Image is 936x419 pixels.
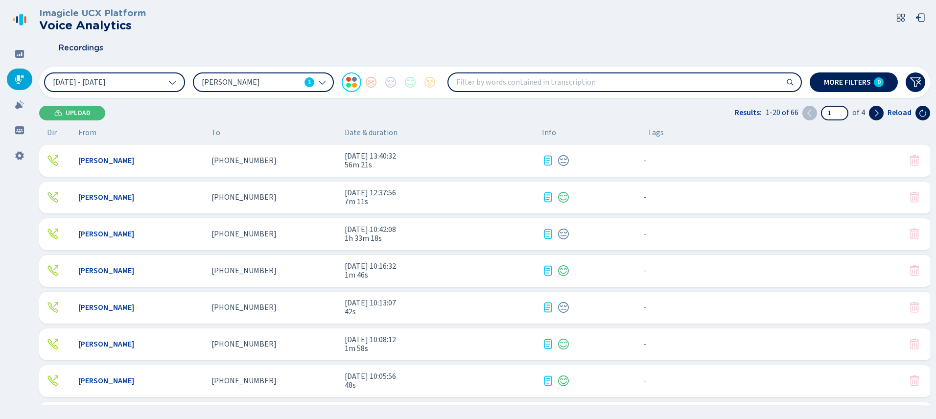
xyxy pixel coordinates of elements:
svg: icon-emoji-smile [558,338,569,350]
div: Neutral sentiment [558,155,569,166]
span: 0 [877,78,881,86]
span: To [211,128,220,137]
button: Your role doesn't allow you to delete this conversation [909,338,920,350]
span: 1m 46s [345,271,534,279]
svg: chevron-right [872,109,880,117]
svg: telephone-outbound [47,302,59,313]
div: Groups [7,119,32,141]
span: [PERSON_NAME] [78,303,134,312]
span: 1h 33m 18s [345,234,534,243]
div: Transcription available [542,191,554,203]
span: Info [542,128,556,137]
span: [PERSON_NAME] [78,340,134,349]
span: 7m 11s [345,197,534,206]
span: [PERSON_NAME] [202,77,301,88]
button: Previous page [802,106,817,120]
svg: alarm-filled [15,100,24,110]
svg: trash-fill [909,155,920,166]
svg: icon-emoji-smile [558,265,569,277]
div: Neutral sentiment [558,302,569,313]
div: Transcription available [542,302,554,313]
div: Transcription available [542,338,554,350]
svg: telephone-outbound [47,375,59,387]
span: Tags [648,128,664,137]
div: Alarms [7,94,32,116]
span: From [78,128,96,137]
span: [DATE] - [DATE] [53,78,106,86]
button: Your role doesn't allow you to delete this conversation [909,228,920,240]
span: [DATE] 12:37:56 [345,188,534,197]
div: Outgoing call [47,191,59,203]
svg: chevron-left [806,109,814,117]
svg: chevron-down [168,78,176,86]
span: No tags assigned [644,303,647,312]
button: Your role doesn't allow you to delete this conversation [909,155,920,166]
div: Outgoing call [47,338,59,350]
svg: journal-text [542,191,554,203]
h2: Voice Analytics [39,19,146,32]
svg: dashboard-filled [15,49,24,59]
span: [PERSON_NAME] [78,156,134,165]
svg: trash-fill [909,375,920,387]
button: Next page [869,106,884,120]
svg: search [786,78,794,86]
div: Outgoing call [47,155,59,166]
svg: icon-emoji-neutral [558,302,569,313]
div: Transcription available [542,155,554,166]
div: Positive sentiment [558,191,569,203]
h3: Imagicle UCX Platform [39,8,146,19]
div: Transcription available [542,375,554,387]
svg: telephone-outbound [47,155,59,166]
svg: arrow-clockwise [919,109,927,117]
span: More filters [824,78,871,86]
span: 42s [345,307,534,316]
span: [PHONE_NUMBER] [211,156,277,165]
span: [PERSON_NAME] [78,193,134,202]
svg: journal-text [542,265,554,277]
span: [PERSON_NAME] [78,266,134,275]
div: Outgoing call [47,375,59,387]
svg: cloud-upload [54,109,62,117]
div: Neutral sentiment [558,228,569,240]
button: More filters0 [810,72,898,92]
svg: trash-fill [909,338,920,350]
div: Settings [7,145,32,166]
svg: icon-emoji-neutral [558,228,569,240]
svg: box-arrow-left [915,13,925,23]
div: Recordings [7,69,32,90]
svg: trash-fill [909,228,920,240]
span: [DATE] 10:13:07 [345,299,534,307]
span: [DATE] 10:42:08 [345,225,534,234]
span: [DATE] 10:08:12 [345,335,534,344]
span: [PHONE_NUMBER] [211,340,277,349]
span: No tags assigned [644,193,647,202]
span: Date & duration [345,128,534,137]
span: of 4 [852,108,865,117]
span: [DATE] 13:40:32 [345,152,534,161]
span: [PERSON_NAME] [78,376,134,385]
svg: telephone-outbound [47,228,59,240]
span: [PERSON_NAME] [78,230,134,238]
svg: icon-emoji-smile [558,191,569,203]
span: 1-20 of 66 [766,108,798,117]
span: [PHONE_NUMBER] [211,266,277,275]
span: 48s [345,381,534,390]
button: Your role doesn't allow you to delete this conversation [909,191,920,203]
input: Filter by words contained in transcription [448,73,801,91]
svg: telephone-outbound [47,338,59,350]
svg: mic-fill [15,74,24,84]
svg: journal-text [542,375,554,387]
svg: icon-emoji-neutral [558,155,569,166]
svg: telephone-outbound [47,191,59,203]
div: Transcription available [542,265,554,277]
div: Positive sentiment [558,265,569,277]
span: [PHONE_NUMBER] [211,230,277,238]
button: Your role doesn't allow you to delete this conversation [909,302,920,313]
svg: chevron-down [318,78,326,86]
span: [DATE] 10:05:56 [345,372,534,381]
span: No tags assigned [644,266,647,275]
span: Upload [66,109,91,117]
span: [PHONE_NUMBER] [211,303,277,312]
svg: telephone-outbound [47,265,59,277]
svg: trash-fill [909,191,920,203]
